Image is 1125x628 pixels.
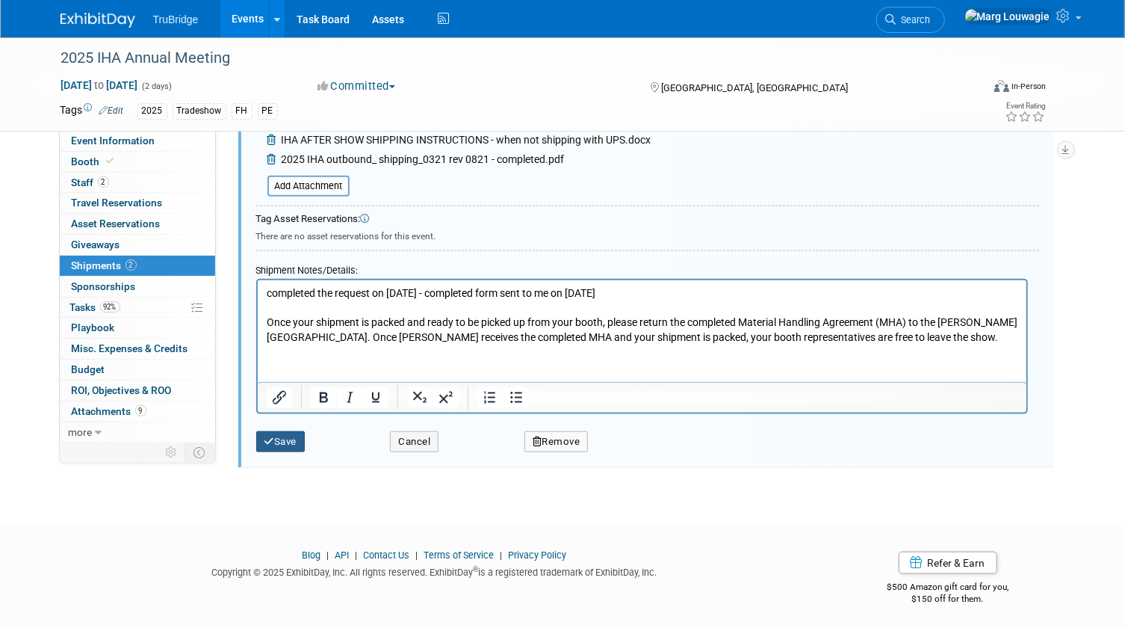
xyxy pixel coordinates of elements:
[335,549,349,561] a: API
[60,422,215,443] a: more
[72,156,117,167] span: Booth
[72,135,155,147] span: Event Information
[61,562,808,579] div: Copyright © 2025 ExhibitDay, Inc. All rights reserved. ExhibitDay is a registered trademark of Ex...
[60,235,215,255] a: Giveaways
[661,82,848,93] span: [GEOGRAPHIC_DATA], [GEOGRAPHIC_DATA]
[351,549,361,561] span: |
[72,342,188,354] span: Misc. Expenses & Credits
[433,387,458,408] button: Superscript
[153,13,199,25] span: TruBridge
[1005,102,1046,110] div: Event Rating
[258,103,278,119] div: PE
[60,339,215,359] a: Misc. Expenses & Credits
[876,7,945,33] a: Search
[256,431,306,452] button: Save
[70,301,120,313] span: Tasks
[135,405,146,416] span: 9
[323,549,332,561] span: |
[72,218,161,230] span: Asset Reservations
[60,318,215,338] a: Playbook
[412,549,421,561] span: |
[282,153,565,165] span: 2025 IHA outbound_ shipping_0321 rev 0821 - completed.pdf
[831,593,1065,606] div: $150 off for them.
[69,426,93,438] span: more
[60,193,215,213] a: Travel Reservations
[72,321,115,333] span: Playbook
[60,173,215,193] a: Staff2
[56,45,963,72] div: 2025 IHA Annual Meeting
[61,102,124,120] td: Tags
[100,301,120,313] span: 92%
[232,103,252,119] div: FH
[503,387,528,408] button: Bullet list
[72,280,136,292] span: Sponsorships
[312,78,401,94] button: Committed
[256,227,1039,243] div: There are no asset reservations for this event.
[72,259,137,271] span: Shipments
[185,443,215,462] td: Toggle Event Tabs
[107,157,114,165] i: Booth reservation complete
[98,176,109,188] span: 2
[60,298,215,318] a: Tasks92%
[258,280,1026,382] iframe: Rich Text Area
[336,387,362,408] button: Italic
[173,103,226,119] div: Tradeshow
[363,549,409,561] a: Contact Us
[267,387,292,408] button: Insert/edit link
[125,259,137,271] span: 2
[60,256,215,276] a: Shipments2
[60,277,215,297] a: Sponsorships
[99,105,124,116] a: Edit
[93,79,107,91] span: to
[61,78,139,92] span: [DATE] [DATE]
[72,363,105,375] span: Budget
[508,549,566,561] a: Privacy Policy
[137,103,167,119] div: 2025
[901,78,1047,100] div: Event Format
[256,257,1028,279] div: Shipment Notes/Details:
[60,214,215,234] a: Asset Reservations
[524,431,589,452] button: Remove
[256,212,1039,227] div: Tag Asset Reservations:
[362,387,388,408] button: Underline
[406,387,432,408] button: Subscript
[159,443,185,462] td: Personalize Event Tab Strip
[831,571,1065,606] div: $500 Amazon gift card for you,
[899,552,997,574] a: Refer & Earn
[1011,81,1047,92] div: In-Person
[141,81,173,91] span: (2 days)
[61,13,135,28] img: ExhibitDay
[72,405,146,417] span: Attachments
[60,401,215,422] a: Attachments9
[72,384,172,396] span: ROI, Objectives & ROO
[473,565,478,573] sup: ®
[60,381,215,401] a: ROI, Objectives & ROO
[60,131,215,151] a: Event Information
[60,360,215,380] a: Budget
[964,8,1051,25] img: Marg Louwagie
[994,80,1009,92] img: Format-Inperson.png
[310,387,335,408] button: Bold
[496,549,506,561] span: |
[302,549,320,561] a: Blog
[72,176,109,188] span: Staff
[896,14,931,25] span: Search
[282,134,651,146] span: IHA AFTER SHOW SHIPPING INSTRUCTIONS - when not shipping with UPS.docx
[60,152,215,172] a: Booth
[424,549,494,561] a: Terms of Service
[72,238,120,250] span: Giveaways
[390,431,438,452] button: Cancel
[72,197,163,209] span: Travel Reservations
[477,387,502,408] button: Numbered list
